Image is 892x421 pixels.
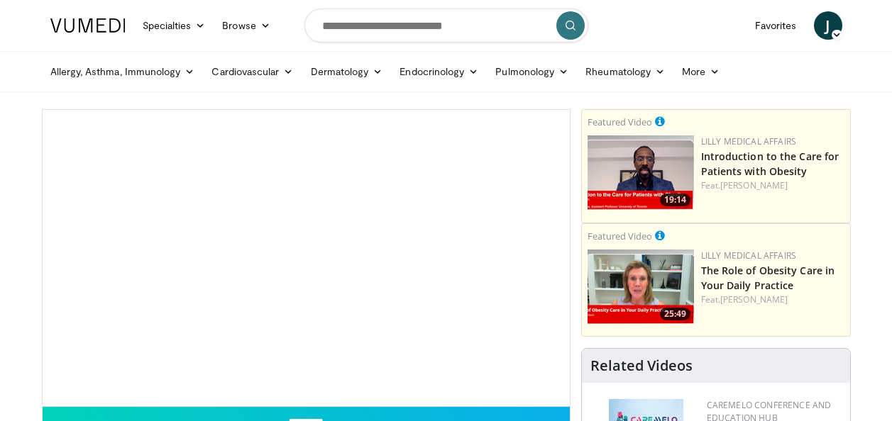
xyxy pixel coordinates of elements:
small: Featured Video [588,230,652,242]
a: [PERSON_NAME] [720,293,788,305]
a: Cardiovascular [203,57,302,86]
a: More [673,57,728,86]
a: Lilly Medical Affairs [701,135,797,147]
small: Featured Video [588,116,652,128]
a: Endocrinology [391,57,487,86]
img: acc2e291-ced4-4dd5-b17b-d06994da28f3.png.150x105_q85_crop-smart_upscale.png [588,135,694,210]
div: Feat. [701,179,844,192]
a: Dermatology [302,57,392,86]
a: Lilly Medical Affairs [701,249,797,262]
a: Rheumatology [577,57,673,86]
a: Favorites [747,11,805,40]
a: [PERSON_NAME] [720,179,788,191]
img: e1208b6b-349f-4914-9dd7-f97803bdbf1d.png.150x105_q85_crop-smart_upscale.png [588,249,694,324]
a: Allergy, Asthma, Immunology [42,57,204,86]
a: Introduction to the Care for Patients with Obesity [701,150,839,178]
a: J [814,11,842,40]
div: Feat. [701,293,844,306]
video-js: Video Player [43,110,570,407]
a: Specialties [134,11,214,40]
a: The Role of Obesity Care in Your Daily Practice [701,264,835,292]
input: Search topics, interventions [304,9,588,43]
a: Pulmonology [487,57,577,86]
a: Browse [214,11,279,40]
span: 25:49 [660,308,690,320]
h4: Related Videos [590,357,693,374]
a: 19:14 [588,135,694,210]
a: 25:49 [588,249,694,324]
img: VuMedi Logo [50,18,126,33]
span: 19:14 [660,193,690,206]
